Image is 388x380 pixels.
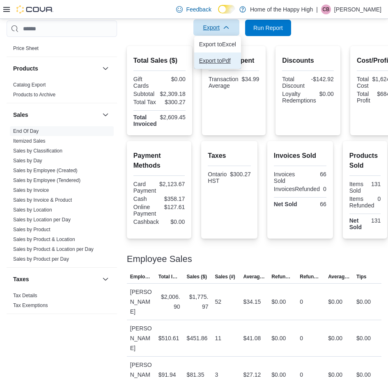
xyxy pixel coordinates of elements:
[323,5,330,14] span: CB
[316,5,318,14] p: |
[161,204,185,210] div: $127.61
[328,273,350,280] span: Average Refund
[271,297,286,307] div: $0.00
[319,91,334,97] div: $0.00
[13,256,69,262] span: Sales by Product per Day
[133,204,158,217] div: Online Payment
[160,91,186,97] div: $2,309.18
[13,82,46,88] a: Catalog Export
[271,370,286,380] div: $0.00
[310,76,334,82] div: -$142.92
[356,297,371,307] div: $0.00
[101,110,110,120] button: Sales
[215,333,222,343] div: 11
[328,297,342,307] div: $0.00
[356,273,366,280] span: Tips
[302,201,326,207] div: 66
[357,91,374,104] div: Total Profit
[367,181,381,187] div: 131
[186,5,211,14] span: Feedback
[13,91,55,98] span: Products to Archive
[13,148,62,154] a: Sales by Classification
[13,227,51,232] a: Sales by Product
[13,138,46,144] a: Itemized Sales
[243,297,261,307] div: $34.15
[13,128,39,134] a: End Of Day
[377,196,381,202] div: 0
[357,76,369,89] div: Total Cost
[13,256,69,262] a: Sales by Product per Day
[13,64,99,73] button: Products
[13,167,78,174] span: Sales by Employee (Created)
[218,5,235,14] input: Dark Mode
[133,76,158,89] div: Gift Cards
[282,91,316,104] div: Loyalty Redemptions
[101,274,110,284] button: Taxes
[13,111,28,119] h3: Sales
[245,20,291,36] button: Run Report
[133,99,158,105] div: Total Tax
[101,64,110,73] button: Products
[274,201,297,207] strong: Net Sold
[199,57,236,64] span: Export to Pdf
[133,218,159,225] div: Cashback
[13,275,99,283] button: Taxes
[300,333,303,343] div: 0
[302,171,326,177] div: 66
[274,186,320,192] div: InvoicesRefunded
[198,19,234,36] span: Export
[7,43,117,57] div: Pricing
[13,207,52,213] a: Sales by Location
[7,80,117,103] div: Products
[13,217,71,223] a: Sales by Location per Day
[215,370,218,380] div: 3
[209,76,239,89] div: Transaction Average
[13,158,42,164] a: Sales by Day
[127,284,155,320] div: [PERSON_NAME]
[159,181,185,187] div: $2,123.67
[133,196,158,202] div: Cash
[250,5,313,14] p: Home of the Happy High
[162,218,185,225] div: $0.00
[13,236,75,243] span: Sales by Product & Location
[215,297,222,307] div: 52
[230,171,251,177] div: $300.27
[193,19,239,36] button: Export
[13,303,48,308] a: Tax Exemptions
[13,246,94,252] a: Sales by Product & Location per Day
[158,333,179,343] div: $510.61
[243,370,261,380] div: $27.12
[13,226,51,233] span: Sales by Product
[274,171,298,184] div: Invoices Sold
[13,111,99,119] button: Sales
[208,151,251,161] h2: Taxes
[7,126,117,267] div: Sales
[187,333,208,343] div: $451.86
[158,292,180,312] div: $2,006.90
[328,333,342,343] div: $0.00
[282,56,334,66] h2: Discounts
[300,370,303,380] div: 0
[187,273,207,280] span: Sales ($)
[13,197,72,203] span: Sales by Invoice & Product
[349,217,362,230] strong: Net Sold
[13,177,80,184] span: Sales by Employee (Tendered)
[173,1,214,18] a: Feedback
[356,370,371,380] div: $0.00
[13,197,72,203] a: Sales by Invoice & Product
[13,292,37,299] span: Tax Details
[13,187,49,193] a: Sales by Invoice
[133,56,186,66] h2: Total Sales ($)
[13,275,29,283] h3: Taxes
[13,64,38,73] h3: Products
[133,181,156,194] div: Card Payment
[321,5,331,14] div: Cassie Bardocz
[199,41,236,48] span: Export to Excel
[271,273,293,280] span: Refunds ($)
